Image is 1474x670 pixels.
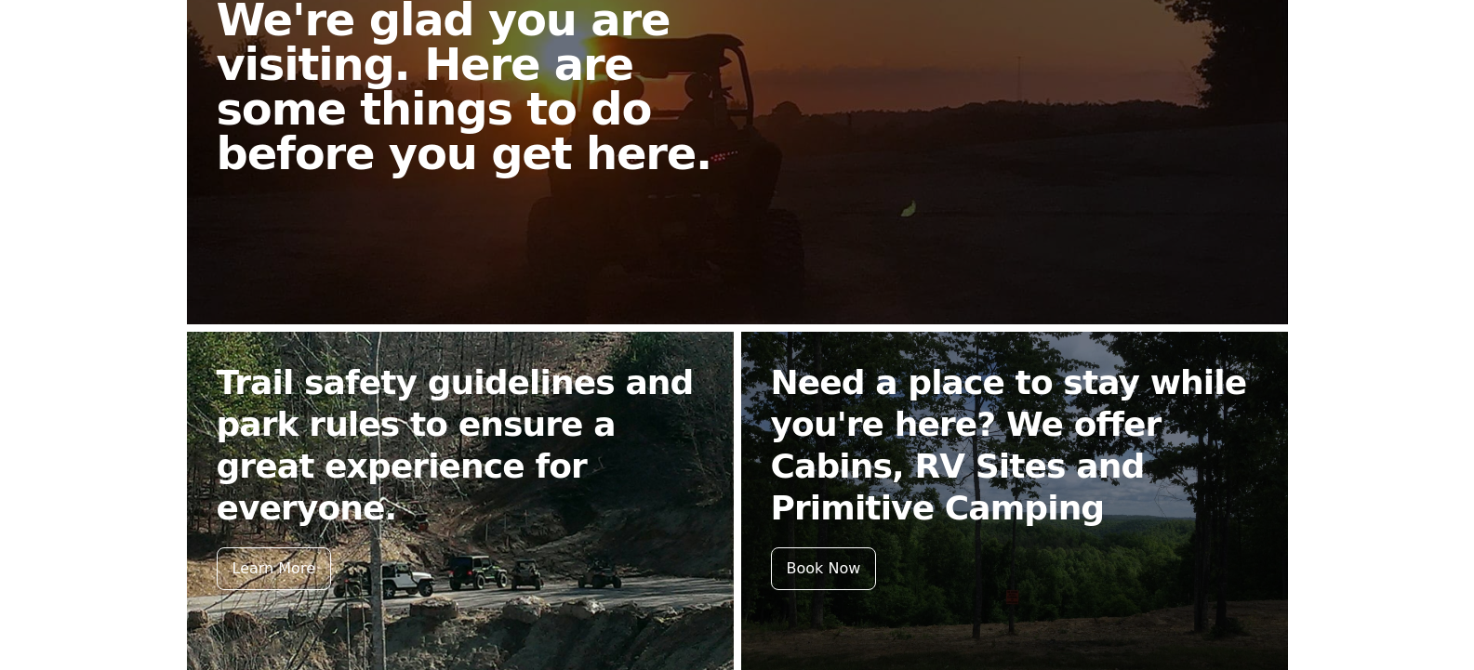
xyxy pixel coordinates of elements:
[771,361,1258,529] h2: Need a place to stay while you're here? We offer Cabins, RV Sites and Primitive Camping
[217,547,331,590] div: Learn More
[771,547,877,590] div: Book Now
[217,361,704,529] h2: Trail safety guidelines and park rules to ensure a great experience for everyone.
